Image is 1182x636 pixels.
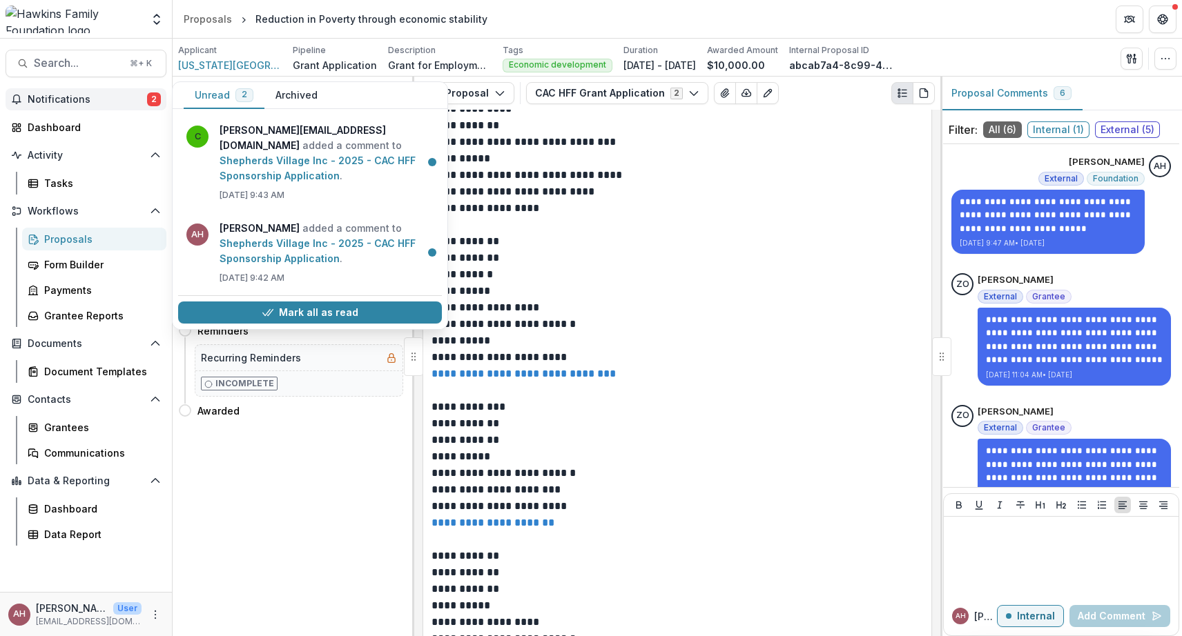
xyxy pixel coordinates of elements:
[789,44,869,57] p: Internal Proposal ID
[113,602,142,615] p: User
[255,12,487,26] div: Reduction in Poverty through economic stability
[22,416,166,439] a: Grantees
[1069,605,1170,627] button: Add Comment
[22,360,166,383] a: Document Templates
[913,82,935,104] button: PDF view
[6,50,166,77] button: Search...
[44,420,155,435] div: Grantees
[127,56,155,71] div: ⌘ + K
[22,441,166,464] a: Communications
[1093,174,1139,183] span: Foundation
[6,332,166,355] button: Open Documents
[1053,497,1069,513] button: Heading 2
[6,388,166,410] button: Open Contacts
[28,394,144,406] span: Contacts
[509,60,606,70] span: Economic development
[44,283,155,297] div: Payments
[242,90,247,99] span: 2
[44,527,155,541] div: Data Report
[220,155,416,181] a: Shepherds Village Inc - 2025 - CAC HFF Sponsorship Application
[147,92,161,106] span: 2
[220,221,434,266] p: added a comment to .
[178,9,238,29] a: Proposals
[201,350,301,365] h5: Recurring Reminders
[1074,497,1090,513] button: Bullet List
[960,238,1136,248] p: [DATE] 9:47 AM • [DATE]
[184,82,264,109] button: Unread
[420,82,514,104] button: Proposal
[503,44,523,57] p: Tags
[1045,174,1078,183] span: External
[178,9,493,29] nav: breadcrumb
[984,292,1017,301] span: External
[1155,497,1172,513] button: Align Right
[956,411,969,420] div: Zelda O'Connell
[22,253,166,276] a: Form Builder
[28,120,155,135] div: Dashboard
[388,58,492,72] p: Grant for Employment Training and Job Placement
[44,232,155,246] div: Proposals
[1027,121,1089,138] span: Internal ( 1 )
[220,123,434,183] p: added a comment to .
[22,304,166,327] a: Grantee Reports
[1094,497,1110,513] button: Ordered List
[147,6,166,33] button: Open entity switcher
[36,615,142,628] p: [EMAIL_ADDRESS][DOMAIN_NAME]
[1154,162,1166,171] div: Angela Hawkins
[1149,6,1176,33] button: Get Help
[178,44,217,57] p: Applicant
[28,475,144,487] span: Data & Reporting
[971,497,987,513] button: Underline
[951,497,967,513] button: Bold
[940,77,1083,110] button: Proposal Comments
[956,280,969,289] div: Zelda O'Connell
[6,200,166,222] button: Open Workflows
[388,44,436,57] p: Description
[1095,121,1160,138] span: External ( 5 )
[13,610,26,619] div: Angela Hawkins
[1069,155,1145,169] p: [PERSON_NAME]
[1135,497,1152,513] button: Align Center
[623,44,658,57] p: Duration
[526,82,708,104] button: CAC HFF Grant Application2
[6,6,142,33] img: Hawkins Family Foundation logo
[891,82,913,104] button: Plaintext view
[178,58,282,72] a: [US_STATE][GEOGRAPHIC_DATA]
[1032,423,1065,433] span: Grantee
[197,404,240,418] h4: Awarded
[956,613,966,619] div: Angela Hawkins
[978,405,1054,419] p: [PERSON_NAME]
[714,82,736,104] button: View Attached Files
[1017,610,1055,622] p: Internal
[22,497,166,520] a: Dashboard
[184,12,232,26] div: Proposals
[293,58,377,72] p: Grant Application
[1032,292,1065,301] span: Grantee
[707,58,765,72] p: $10,000.00
[264,82,329,109] button: Archived
[949,121,978,138] p: Filter:
[293,44,326,57] p: Pipeline
[6,470,166,492] button: Open Data & Reporting
[6,116,166,139] a: Dashboard
[215,377,274,390] p: Incomplete
[757,82,779,104] button: Edit as form
[44,446,155,460] div: Communications
[623,58,696,72] p: [DATE] - [DATE]
[22,523,166,546] a: Data Report
[44,501,155,516] div: Dashboard
[997,605,1064,627] button: Internal
[22,172,166,195] a: Tasks
[36,601,108,615] p: [PERSON_NAME]
[28,338,144,350] span: Documents
[44,364,155,379] div: Document Templates
[178,301,442,324] button: Mark all as read
[28,150,144,161] span: Activity
[978,273,1054,287] p: [PERSON_NAME]
[974,609,997,624] p: [PERSON_NAME]
[1060,88,1065,98] span: 6
[28,206,144,217] span: Workflows
[22,279,166,301] a: Payments
[986,370,1163,380] p: [DATE] 11:04 AM • [DATE]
